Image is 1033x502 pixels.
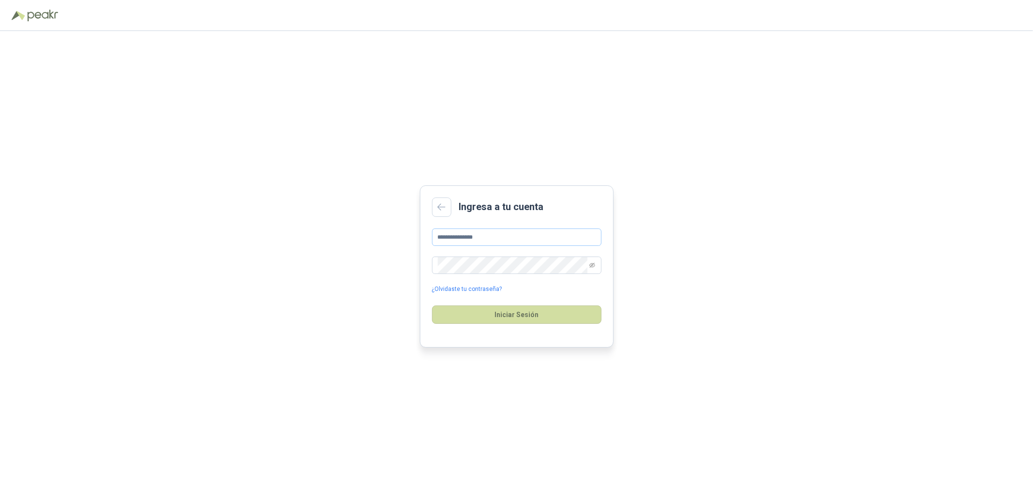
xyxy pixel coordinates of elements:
span: eye-invisible [589,262,595,268]
img: Peakr [27,10,58,21]
a: ¿Olvidaste tu contraseña? [432,285,502,294]
h2: Ingresa a tu cuenta [459,199,544,214]
button: Iniciar Sesión [432,305,601,324]
img: Logo [12,11,25,20]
